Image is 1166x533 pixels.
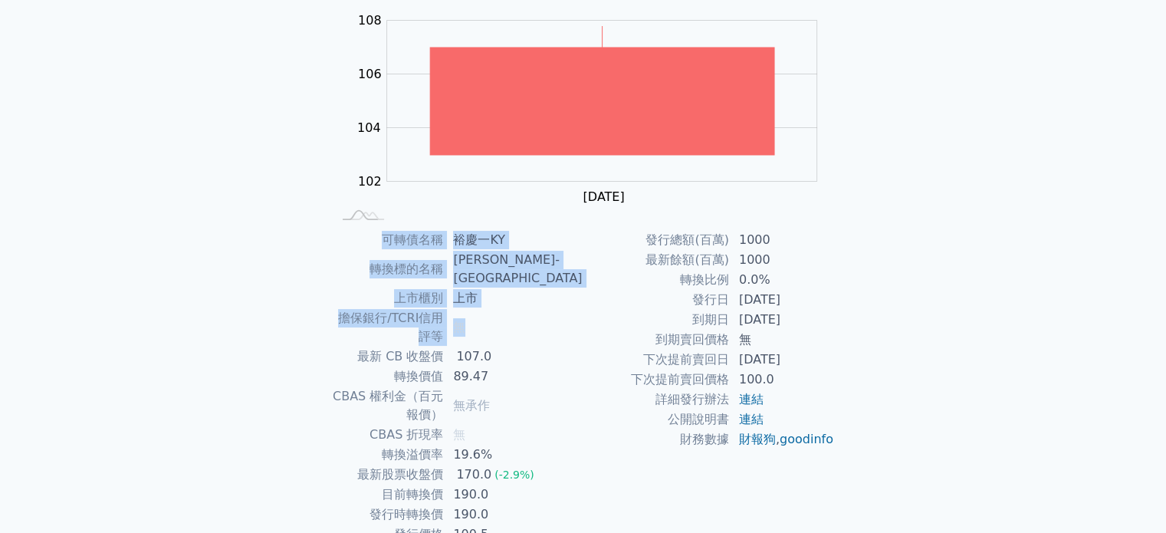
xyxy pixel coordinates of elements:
td: 最新 CB 收盤價 [332,347,445,367]
td: 1000 [730,250,835,270]
td: 下次提前賣回日 [583,350,730,370]
td: 轉換價值 [332,367,445,387]
td: CBAS 折現率 [332,425,445,445]
td: 發行時轉換價 [332,505,445,525]
td: 無 [730,330,835,350]
td: 轉換溢價率 [332,445,445,465]
td: 發行日 [583,290,730,310]
td: 最新股票收盤價 [332,465,445,485]
tspan: 104 [357,120,381,135]
tspan: 102 [358,174,382,189]
td: 發行總額(百萬) [583,230,730,250]
td: [DATE] [730,290,835,310]
td: 詳細發行辦法 [583,390,730,410]
td: 190.0 [444,505,583,525]
td: 上市 [444,288,583,308]
td: 1000 [730,230,835,250]
td: 最新餘額(百萬) [583,250,730,270]
a: goodinfo [780,432,833,446]
td: CBAS 權利金（百元報價） [332,387,445,425]
span: (-2.9%) [494,469,534,481]
td: 0.0% [730,270,835,290]
a: 連結 [739,412,764,426]
td: [DATE] [730,310,835,330]
td: 目前轉換價 [332,485,445,505]
a: 財報狗 [739,432,776,446]
td: 裕慶一KY [444,230,583,250]
td: 190.0 [444,485,583,505]
td: [PERSON_NAME]-[GEOGRAPHIC_DATA] [444,250,583,288]
a: 連結 [739,392,764,406]
span: 無承作 [453,398,490,413]
tspan: [DATE] [583,189,624,204]
td: 89.47 [444,367,583,387]
td: 公開說明書 [583,410,730,429]
td: 上市櫃別 [332,288,445,308]
div: 170.0 [453,466,494,484]
g: Chart [349,13,839,204]
td: 財務數據 [583,429,730,449]
td: , [730,429,835,449]
td: 到期日 [583,310,730,330]
td: 下次提前賣回價格 [583,370,730,390]
tspan: 108 [358,13,382,28]
td: 可轉債名稱 [332,230,445,250]
span: 無 [453,427,465,442]
g: Series [430,26,774,155]
td: 擔保銀行/TCRI信用評等 [332,308,445,347]
tspan: 106 [358,67,382,81]
div: 107.0 [453,347,494,366]
td: [DATE] [730,350,835,370]
span: 無 [453,320,465,334]
td: 19.6% [444,445,583,465]
td: 轉換標的名稱 [332,250,445,288]
td: 到期賣回價格 [583,330,730,350]
td: 轉換比例 [583,270,730,290]
td: 100.0 [730,370,835,390]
